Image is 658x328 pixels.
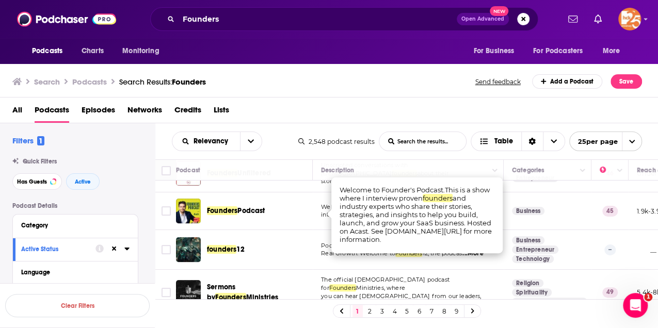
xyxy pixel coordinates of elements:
[34,77,60,87] h3: Search
[127,102,162,123] a: Networks
[618,8,641,30] button: Show profile menu
[512,279,543,287] a: Religion
[532,74,603,89] a: Add a Podcast
[215,293,246,302] span: Founders
[35,102,69,123] a: Podcasts
[377,305,388,317] a: 3
[329,284,356,291] span: Founders
[390,305,400,317] a: 4
[172,132,262,151] h2: Choose List sort
[512,288,552,297] a: Spirituality
[207,283,235,302] span: Sermons by
[12,173,62,190] button: Has Guests
[457,13,509,25] button: Open AdvancedNew
[461,17,504,22] span: Open Advanced
[489,165,501,177] button: Column Actions
[623,293,648,318] iframe: Intercom live chat
[150,7,538,31] div: Search podcasts, credits, & more...
[340,186,490,202] span: Welcome to Founder's Podcast.This is a show where I interview proven
[32,44,62,58] span: Podcasts
[462,250,483,258] span: ...More
[66,173,100,190] button: Active
[512,164,544,176] div: Categories
[75,179,91,185] span: Active
[21,269,123,276] div: Language
[207,206,265,216] a: FoundersPodcast
[512,207,544,215] a: Business
[172,77,206,87] span: Founders
[602,287,618,298] p: 49
[422,250,461,257] span: 12, the podcas
[356,284,405,291] span: Ministries, where
[25,41,76,61] button: open menu
[602,206,618,216] p: 45
[600,164,614,176] div: Power Score
[122,44,159,58] span: Monitoring
[214,102,229,123] span: Lists
[172,138,240,145] button: open menu
[618,8,641,30] img: User Profile
[246,293,279,302] span: Ministries
[115,41,172,61] button: open menu
[512,236,544,244] a: Business
[494,138,513,145] span: Table
[298,138,375,145] div: 2,548 podcast results
[162,206,171,216] span: Toggle select row
[72,77,107,87] h3: Podcasts
[569,132,642,151] button: open menu
[207,206,237,215] span: Founders
[471,132,565,151] button: Choose View
[590,10,606,28] a: Show notifications dropdown
[207,282,309,303] a: Sermons byFoundersMinistries
[21,242,95,255] button: Active Status
[237,206,265,215] span: Podcast
[12,136,44,145] h2: Filters
[12,102,22,123] a: All
[321,177,464,185] span: story and the process of building a company. Host
[564,10,582,28] a: Show notifications dropdown
[596,41,633,61] button: open menu
[82,102,115,123] a: Episodes
[414,305,425,317] a: 6
[637,245,656,254] p: __
[321,250,395,257] span: Real Growth. Welcome to
[119,77,206,87] a: Search Results:Founders
[82,44,104,58] span: Charts
[512,298,587,306] a: [DEMOGRAPHIC_DATA]
[176,280,201,305] a: Sermons by Founders Ministries
[176,199,201,223] img: Founders Podcast
[207,244,245,255] a: founders12
[423,194,453,202] span: founders
[174,102,201,123] a: Credits
[17,9,116,29] img: Podchaser - Follow, Share and Rate Podcasts
[352,305,363,317] a: 1
[611,74,642,89] button: Save
[365,305,375,317] a: 2
[452,305,462,317] a: 9
[576,165,589,177] button: Column Actions
[472,77,524,86] button: Send feedback
[321,276,450,291] span: The official [DEMOGRAPHIC_DATA] podcast for
[614,165,626,177] button: Column Actions
[162,245,171,254] span: Toggle select row
[176,237,201,262] img: founders12
[21,245,89,253] div: Active Status
[604,244,616,255] p: --
[603,44,620,58] span: More
[526,41,598,61] button: open menu
[321,292,481,308] span: you can hear [DEMOGRAPHIC_DATA] from our leaders, panel disc
[207,245,236,254] span: founders
[321,203,474,210] span: Welcome to Founder's Podcast.This is a show where I
[466,41,527,61] button: open menu
[12,202,138,209] p: Podcast Details
[340,194,492,243] span: and industry experts who share their stories, strategies, and insights to help you build, launch,...
[644,293,652,301] span: 1
[570,134,618,150] span: 25 per page
[240,132,262,151] button: open menu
